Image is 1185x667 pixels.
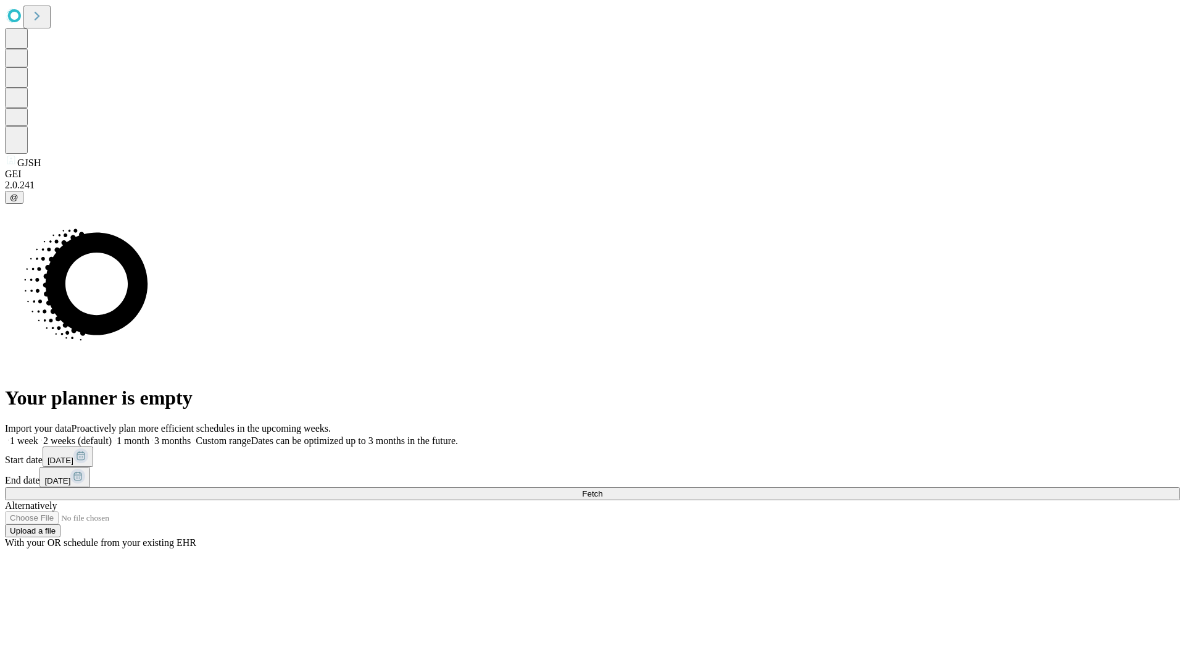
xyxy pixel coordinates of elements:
h1: Your planner is empty [5,387,1180,409]
span: Fetch [582,489,602,498]
span: Import your data [5,423,72,434]
button: Upload a file [5,524,60,537]
span: 2 weeks (default) [43,435,112,446]
span: [DATE] [48,456,73,465]
span: [DATE] [44,476,70,485]
span: Proactively plan more efficient schedules in the upcoming weeks. [72,423,331,434]
span: Custom range [196,435,251,446]
span: @ [10,193,19,202]
button: [DATE] [43,447,93,467]
span: 3 months [154,435,191,446]
div: GEI [5,169,1180,180]
button: Fetch [5,487,1180,500]
span: Dates can be optimized up to 3 months in the future. [251,435,458,446]
button: [DATE] [39,467,90,487]
div: Start date [5,447,1180,467]
span: With your OR schedule from your existing EHR [5,537,196,548]
span: 1 month [117,435,149,446]
span: GJSH [17,157,41,168]
span: 1 week [10,435,38,446]
div: End date [5,467,1180,487]
button: @ [5,191,23,204]
div: 2.0.241 [5,180,1180,191]
span: Alternatively [5,500,57,511]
